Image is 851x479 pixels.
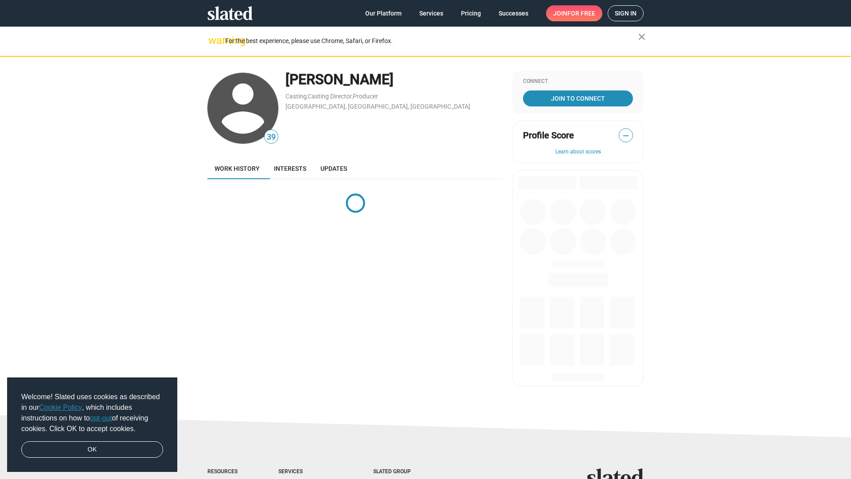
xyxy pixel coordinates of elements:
span: Join [553,5,595,21]
span: Successes [499,5,528,21]
div: Slated Group [373,468,433,475]
a: Our Platform [358,5,409,21]
a: Joinfor free [546,5,602,21]
span: , [307,94,308,99]
a: Casting Director [308,93,352,100]
span: Pricing [461,5,481,21]
span: Our Platform [365,5,402,21]
a: Producer [353,93,378,100]
span: Profile Score [523,130,574,141]
span: Join To Connect [525,90,631,106]
span: Sign in [615,6,636,21]
a: Successes [492,5,535,21]
div: Connect [523,78,633,85]
a: Interests [267,158,313,179]
a: Join To Connect [523,90,633,106]
mat-icon: warning [208,35,219,46]
a: Cookie Policy [39,404,82,411]
div: For the best experience, please use Chrome, Safari, or Firefox. [225,35,638,47]
div: cookieconsent [7,377,177,472]
span: Services [419,5,443,21]
a: Work history [207,158,267,179]
a: Updates [313,158,354,179]
span: , [352,94,353,99]
span: Updates [320,165,347,172]
span: Welcome! Slated uses cookies as described in our , which includes instructions on how to of recei... [21,392,163,434]
mat-icon: close [636,31,647,42]
div: Services [278,468,338,475]
a: [GEOGRAPHIC_DATA], [GEOGRAPHIC_DATA], [GEOGRAPHIC_DATA] [285,103,470,110]
a: Pricing [454,5,488,21]
a: Services [412,5,450,21]
span: — [619,130,632,141]
span: for free [567,5,595,21]
div: [PERSON_NAME] [285,70,504,89]
div: Resources [207,468,243,475]
span: 39 [265,131,278,143]
a: dismiss cookie message [21,441,163,458]
span: Work history [215,165,260,172]
button: Learn about scores [523,149,633,156]
a: Sign in [608,5,644,21]
a: opt-out [90,414,112,422]
span: Interests [274,165,306,172]
a: Casting [285,93,307,100]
